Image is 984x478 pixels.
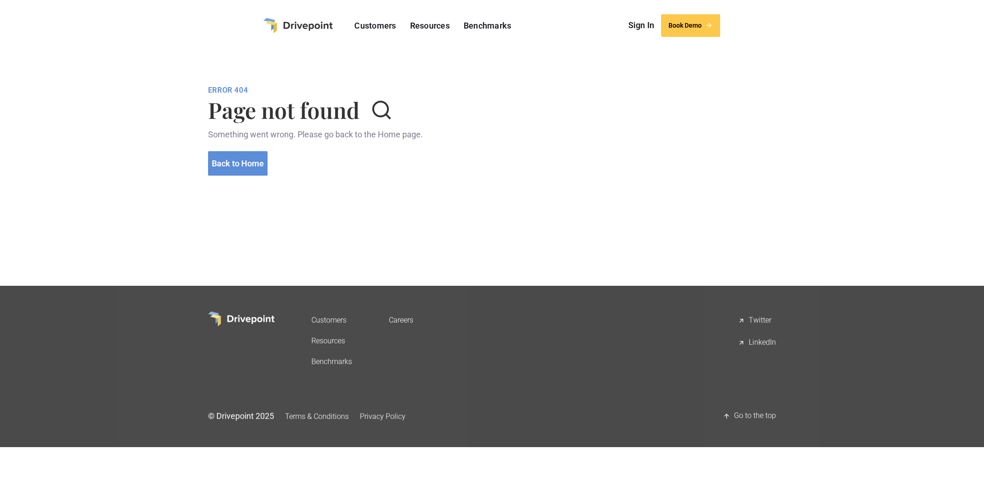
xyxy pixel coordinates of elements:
a: Benchmarks [311,353,352,370]
a: Twitter [738,312,776,330]
div: LinkedIn [749,337,776,348]
a: Benchmarks [459,18,516,33]
div: © Drivepoint 2025 [208,410,274,422]
a: LinkedIn [738,334,776,352]
a: Back to Home [208,151,268,176]
a: Go to the top [723,407,776,425]
a: home [263,18,333,33]
a: Customers [311,312,352,329]
a: Resources [406,18,454,33]
div: Error 404 [208,86,776,95]
a: Careers [389,312,413,329]
div: Something went wrong. Please go back to the Home page. [208,129,776,140]
h1: Page not found [208,99,359,121]
a: Sign In [624,18,659,32]
div: Go to the top [734,411,776,422]
a: Resources [311,332,352,349]
div: Book Demo [668,22,702,30]
a: Book Demo [661,14,720,37]
a: Customers [350,18,400,33]
a: Terms & Conditions [285,407,349,425]
a: Privacy Policy [360,407,406,425]
div: Twitter [749,315,771,326]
